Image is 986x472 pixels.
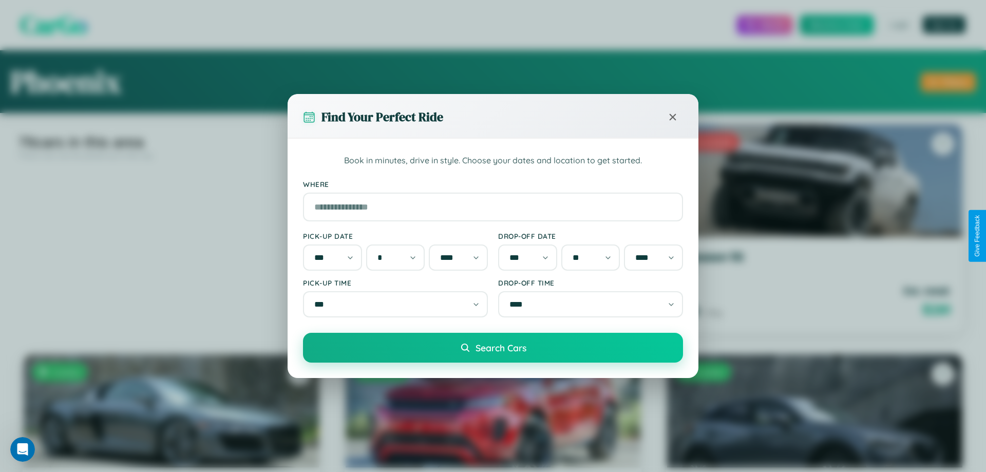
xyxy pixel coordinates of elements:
label: Drop-off Date [498,232,683,240]
label: Pick-up Date [303,232,488,240]
p: Book in minutes, drive in style. Choose your dates and location to get started. [303,154,683,167]
label: Where [303,180,683,188]
label: Drop-off Time [498,278,683,287]
span: Search Cars [476,342,526,353]
h3: Find Your Perfect Ride [321,108,443,125]
button: Search Cars [303,333,683,363]
label: Pick-up Time [303,278,488,287]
